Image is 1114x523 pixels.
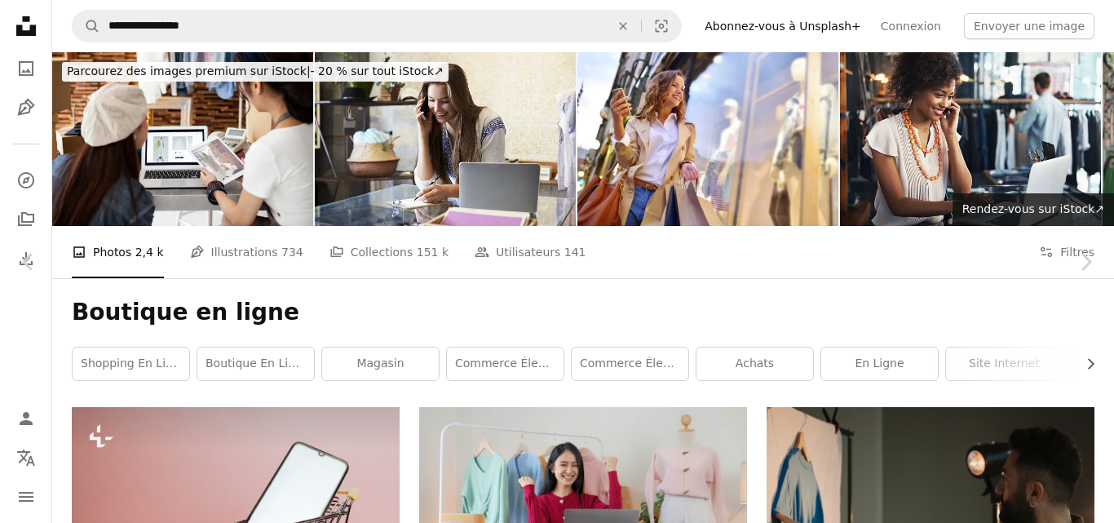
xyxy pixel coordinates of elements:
[564,243,586,261] span: 141
[572,348,688,380] a: Commerce électronique
[605,11,641,42] button: Effacer
[871,13,951,39] a: Connexion
[1057,184,1114,340] a: Suivant
[821,348,938,380] a: en ligne
[696,348,813,380] a: achats
[417,243,449,261] span: 151 k
[419,481,747,496] a: une femme assise à un bureau devant un ordinateur portable
[10,402,42,435] a: Connexion / S’inscrire
[72,10,682,42] form: Rechercher des visuels sur tout le site
[197,348,314,380] a: Boutique en ligne
[475,226,586,278] a: Utilisateurs 141
[67,64,311,78] span: Parcourez des images premium sur iStock |
[52,52,313,226] img: Deux femmes vendant des vêtements aux achats en ligne
[1039,226,1094,278] button: Filtres
[1076,348,1094,380] button: faire défiler la liste vers la droite
[840,52,1101,226] img: Elle profite de son travail
[72,298,1094,327] h1: Boutique en ligne
[281,243,303,261] span: 734
[322,348,439,380] a: magasin
[73,348,189,380] a: shopping en ligne
[946,348,1063,380] a: site Internet
[447,348,564,380] a: commerce électronique
[73,11,100,42] button: Rechercher sur Unsplash
[10,441,42,474] button: Langue
[577,52,838,226] img: Faire du lèche-vitrine
[329,226,449,278] a: Collections 151 k
[10,91,42,124] a: Illustrations
[962,202,1104,215] span: Rendez-vous sur iStock ↗
[953,193,1114,226] a: Rendez-vous sur iStock↗
[52,52,458,91] a: Parcourez des images premium sur iStock|- 20 % sur tout iStock↗
[695,13,871,39] a: Abonnez-vous à Unsplash+
[642,11,681,42] button: Recherche de visuels
[62,62,449,82] div: - 20 % sur tout iStock ↗
[10,164,42,197] a: Explorer
[190,226,303,278] a: Illustrations 734
[10,52,42,85] a: Photos
[964,13,1094,39] button: Envoyer une image
[315,52,576,226] img: Une jeune femme travaillant dans un magasin de vêtements prend une demande téléphonique
[10,481,42,513] button: Menu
